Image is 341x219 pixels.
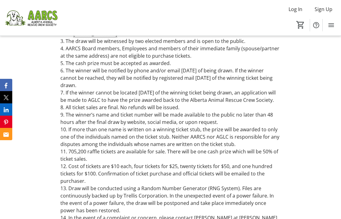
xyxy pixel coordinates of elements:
p: 12. Cost of tickets are $10 each, four tickets for $25, twenty tickets for $50, and one hundred t... [60,163,280,185]
p: 4. AARCS Board members, Employees and members of their immediate family (spouse/partner at the sa... [60,45,280,60]
span: Log In [289,6,302,13]
p: 5. The cash prize must be accepted as awarded. [60,60,280,67]
button: Menu [325,19,337,31]
button: Cart [295,19,306,30]
p: 7. If the winner cannot be located [DATE] of the winning ticket being drawn, an application will ... [60,89,280,104]
p: 13. Draw will be conducted using a Random Number Generator (RNG System). Files are continuously b... [60,185,280,214]
p: 3. The draw will be witnessed by two elected members and is open to the public. [60,37,280,45]
button: Log In [284,4,307,14]
p: 9. The winner’s name and ticket number will be made available to the public no later than 48 hour... [60,111,280,126]
img: Alberta Animal Rescue Crew Society's Logo [4,2,58,33]
span: Sign Up [315,6,332,13]
p: 10. If more than one name is written on a winning ticket stub, the prize will be awarded to only ... [60,126,280,148]
button: Sign Up [310,4,337,14]
p: 6. The winner will be notified by phone and/or email [DATE] of being drawn. If the winner cannot ... [60,67,280,89]
button: Help [310,19,322,31]
p: 8. All ticket sales are final. No refunds will be issued. [60,104,280,111]
p: 11. 705,200 raffle tickets are available for sale. There will be one cash prize which will be 50%... [60,148,280,163]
